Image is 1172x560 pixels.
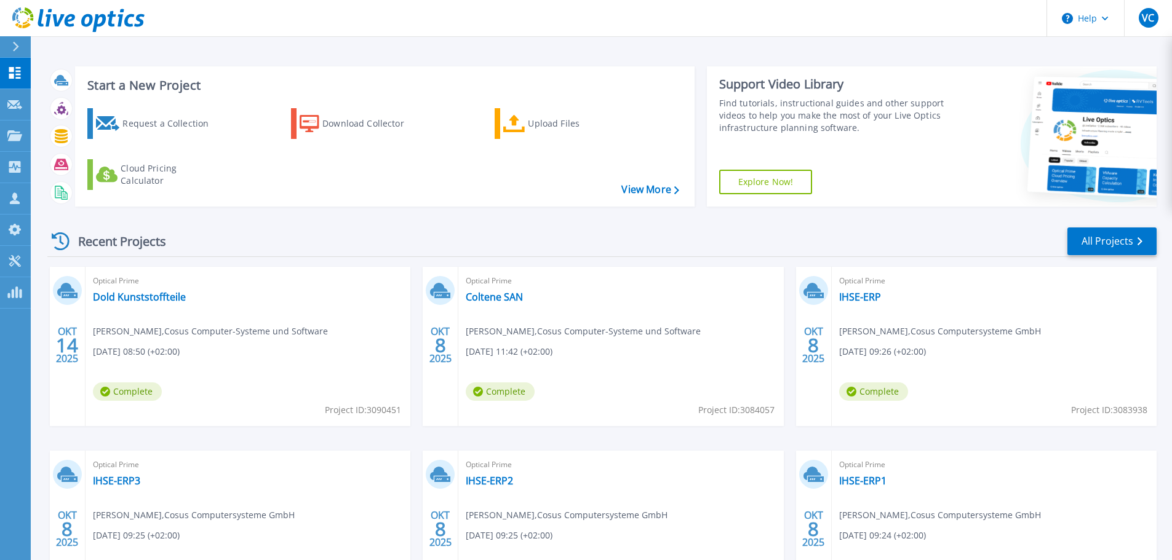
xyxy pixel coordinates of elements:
span: 14 [56,340,78,350]
a: Cloud Pricing Calculator [87,159,225,190]
a: All Projects [1067,227,1157,255]
div: OKT 2025 [429,507,452,551]
div: OKT 2025 [802,507,825,551]
span: Optical Prime [839,274,1149,288]
span: [PERSON_NAME] , Cosus Computersysteme GmbH [93,508,295,522]
div: Find tutorials, instructional guides and other support videos to help you make the most of your L... [719,97,949,134]
span: 8 [435,340,446,350]
div: Request a Collection [122,111,221,136]
a: View More [621,184,679,195]
a: Coltene SAN [466,291,523,303]
span: [DATE] 09:25 (+02:00) [93,529,180,542]
span: VC [1142,13,1154,23]
a: Request a Collection [87,108,225,139]
div: OKT 2025 [802,323,825,368]
span: Optical Prime [466,458,776,471]
span: [DATE] 09:25 (+02:00) [466,529,552,542]
span: Optical Prime [466,274,776,288]
span: [PERSON_NAME] , Cosus Computer-Systeme und Software [466,325,701,338]
span: 8 [435,524,446,534]
div: Download Collector [322,111,421,136]
span: Complete [93,382,162,401]
div: OKT 2025 [429,323,452,368]
a: Explore Now! [719,170,813,194]
a: IHSE-ERP1 [839,475,887,487]
h3: Start a New Project [87,79,679,92]
div: OKT 2025 [55,323,79,368]
a: Download Collector [291,108,428,139]
span: 8 [808,524,819,534]
div: Upload Files [528,111,626,136]
div: OKT 2025 [55,507,79,551]
a: Dold Kunststoffteile [93,291,186,303]
span: Optical Prime [839,458,1149,471]
span: Complete [839,382,908,401]
span: Project ID: 3083938 [1071,403,1147,417]
span: [DATE] 09:24 (+02:00) [839,529,926,542]
span: [DATE] 09:26 (+02:00) [839,345,926,358]
span: Project ID: 3090451 [325,403,401,417]
span: [DATE] 11:42 (+02:00) [466,345,552,358]
div: Support Video Library [719,76,949,92]
span: [PERSON_NAME] , Cosus Computer-Systeme und Software [93,325,328,338]
span: Optical Prime [93,458,403,471]
a: Upload Files [495,108,632,139]
a: IHSE-ERP2 [466,475,513,487]
span: [DATE] 08:50 (+02:00) [93,345,180,358]
span: 8 [62,524,73,534]
span: [PERSON_NAME] , Cosus Computersysteme GmbH [839,508,1041,522]
span: Optical Prime [93,274,403,288]
span: [PERSON_NAME] , Cosus Computersysteme GmbH [839,325,1041,338]
span: 8 [808,340,819,350]
span: [PERSON_NAME] , Cosus Computersysteme GmbH [466,508,668,522]
a: IHSE-ERP3 [93,475,140,487]
a: IHSE-ERP [839,291,881,303]
span: Complete [466,382,535,401]
div: Recent Projects [47,226,183,256]
span: Project ID: 3084057 [698,403,775,417]
div: Cloud Pricing Calculator [121,162,219,187]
